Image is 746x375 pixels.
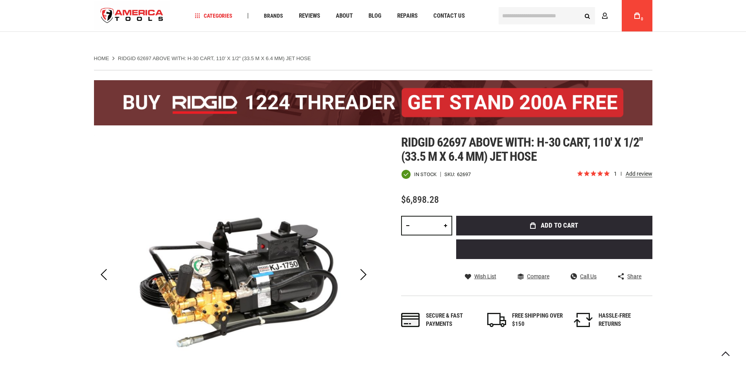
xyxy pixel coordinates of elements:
[394,11,421,21] a: Repairs
[465,273,496,280] a: Wish List
[541,222,578,229] span: Add to Cart
[260,11,287,21] a: Brands
[336,13,353,19] span: About
[641,17,643,21] span: 0
[368,13,381,19] span: Blog
[574,313,593,327] img: returns
[118,55,311,61] strong: RIDGID 62697 ABOVE WITH: H-30 CART, 110' X 1/2" (33.5 M X 6.4 MM) JET HOSE
[426,312,477,329] div: Secure & fast payments
[456,216,652,235] button: Add to Cart
[474,274,496,279] span: Wish List
[94,1,170,31] img: America Tools
[365,11,385,21] a: Blog
[401,135,643,164] span: Ridgid 62697 above with: h-30 cart, 110' x 1/2" (33.5 m x 6.4 mm) jet hose
[580,274,597,279] span: Call Us
[487,313,506,327] img: shipping
[401,169,437,179] div: Availability
[401,313,420,327] img: payments
[397,13,418,19] span: Repairs
[94,1,170,31] a: store logo
[94,55,109,62] a: Home
[518,273,549,280] a: Compare
[332,11,356,21] a: About
[627,274,641,279] span: Share
[195,13,232,18] span: Categories
[527,274,549,279] span: Compare
[599,312,650,329] div: HASSLE-FREE RETURNS
[577,170,652,178] span: Rated 5.0 out of 5 stars 1 reviews
[433,13,465,19] span: Contact Us
[94,80,652,125] img: BOGO: Buy the RIDGID® 1224 Threader (26092), get the 92467 200A Stand FREE!
[264,13,283,18] span: Brands
[444,172,457,177] strong: SKU
[191,11,236,21] a: Categories
[414,172,437,177] span: In stock
[580,8,595,23] button: Search
[457,172,471,177] div: 62697
[430,11,468,21] a: Contact Us
[295,11,324,21] a: Reviews
[512,312,563,329] div: FREE SHIPPING OVER $150
[401,194,439,205] span: $6,898.28
[614,171,652,177] span: 1 reviews
[571,273,597,280] a: Call Us
[299,13,320,19] span: Reviews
